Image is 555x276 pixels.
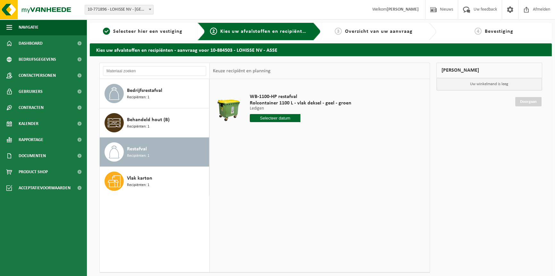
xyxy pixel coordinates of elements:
[19,164,48,180] span: Product Shop
[250,114,301,122] input: Selecteer datum
[250,93,351,100] span: WB-1100-HP restafval
[437,78,542,90] p: Uw winkelmand is leeg
[220,29,308,34] span: Kies uw afvalstoffen en recipiënten
[19,35,43,51] span: Dashboard
[113,29,182,34] span: Selecteer hier een vestiging
[19,132,43,148] span: Rapportage
[127,174,152,182] span: Vlak karton
[85,5,154,14] span: 10-771896 - LOHISSE NV - ASSE
[19,84,43,100] span: Gebruikers
[103,28,110,35] span: 1
[127,87,162,94] span: Bedrijfsrestafval
[210,63,274,79] div: Keuze recipiënt en planning
[19,148,46,164] span: Documenten
[93,28,192,35] a: 1Selecteer hier een vestiging
[100,138,209,167] button: Restafval Recipiënten: 1
[210,28,217,35] span: 2
[19,100,44,116] span: Contracten
[103,66,206,76] input: Materiaal zoeken
[127,124,149,130] span: Recipiënten: 1
[475,28,482,35] span: 4
[345,29,413,34] span: Overzicht van uw aanvraag
[335,28,342,35] span: 3
[19,19,38,35] span: Navigatie
[19,116,38,132] span: Kalender
[100,79,209,108] button: Bedrijfsrestafval Recipiënten: 1
[387,7,419,12] strong: [PERSON_NAME]
[127,153,149,159] span: Recipiënten: 1
[100,108,209,138] button: Behandeld hout (B) Recipiënten: 1
[436,63,542,78] div: [PERSON_NAME]
[90,43,552,56] h2: Kies uw afvalstoffen en recipiënten - aanvraag voor 10-884503 - LOHISSE NV - ASSE
[250,100,351,106] span: Rolcontainer 1100 L - vlak deksel - geel - groen
[515,97,542,106] a: Doorgaan
[19,67,56,84] span: Contactpersonen
[127,94,149,101] span: Recipiënten: 1
[19,51,56,67] span: Bedrijfsgegevens
[485,29,513,34] span: Bevestiging
[100,167,209,196] button: Vlak karton Recipiënten: 1
[127,182,149,188] span: Recipiënten: 1
[85,5,153,14] span: 10-771896 - LOHISSE NV - ASSE
[127,116,170,124] span: Behandeld hout (B)
[250,106,351,111] p: Ledigen
[19,180,71,196] span: Acceptatievoorwaarden
[127,145,147,153] span: Restafval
